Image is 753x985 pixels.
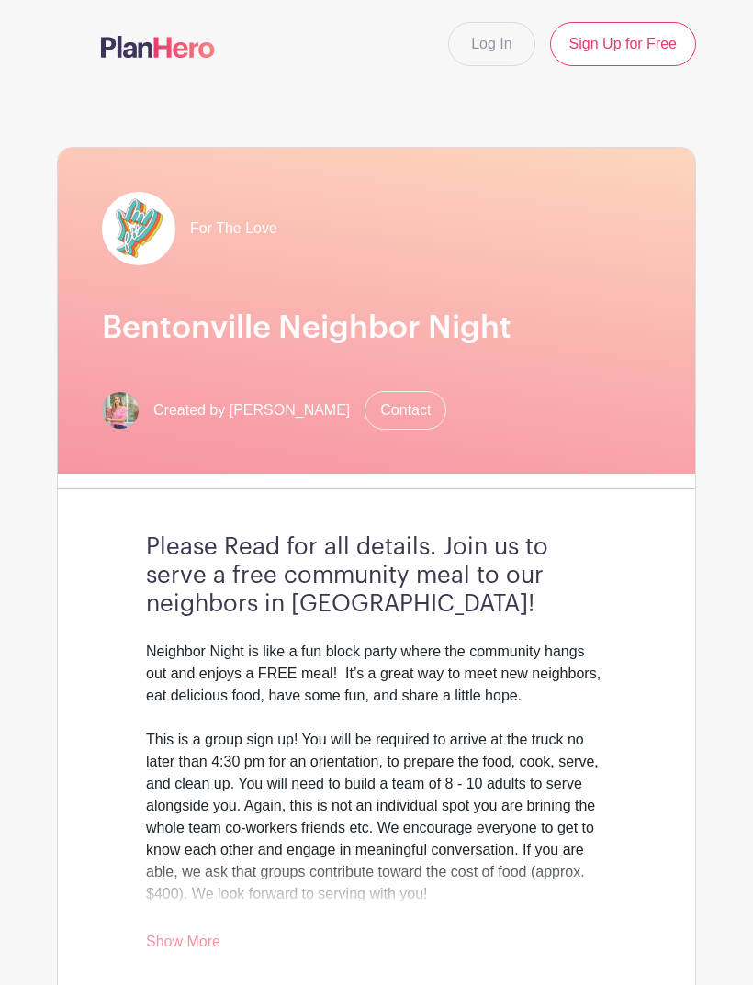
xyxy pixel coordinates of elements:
[146,934,220,957] a: Show More
[190,218,277,240] span: For The Love
[102,192,175,265] img: pageload-spinner.gif
[101,36,215,58] img: logo-507f7623f17ff9eddc593b1ce0a138ce2505c220e1c5a4e2b4648c50719b7d32.svg
[448,22,534,66] a: Log In
[365,391,446,430] a: Contact
[550,22,696,66] a: Sign Up for Free
[146,533,607,619] h3: Please Read for all details. Join us to serve a free community meal to our neighbors in [GEOGRAPH...
[153,399,350,421] span: Created by [PERSON_NAME]
[146,641,607,905] div: Neighbor Night is like a fun block party where the community hangs out and enjoys a FREE meal! It...
[102,309,651,347] h1: Bentonville Neighbor Night
[102,392,139,429] img: 2x2%20headshot.png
